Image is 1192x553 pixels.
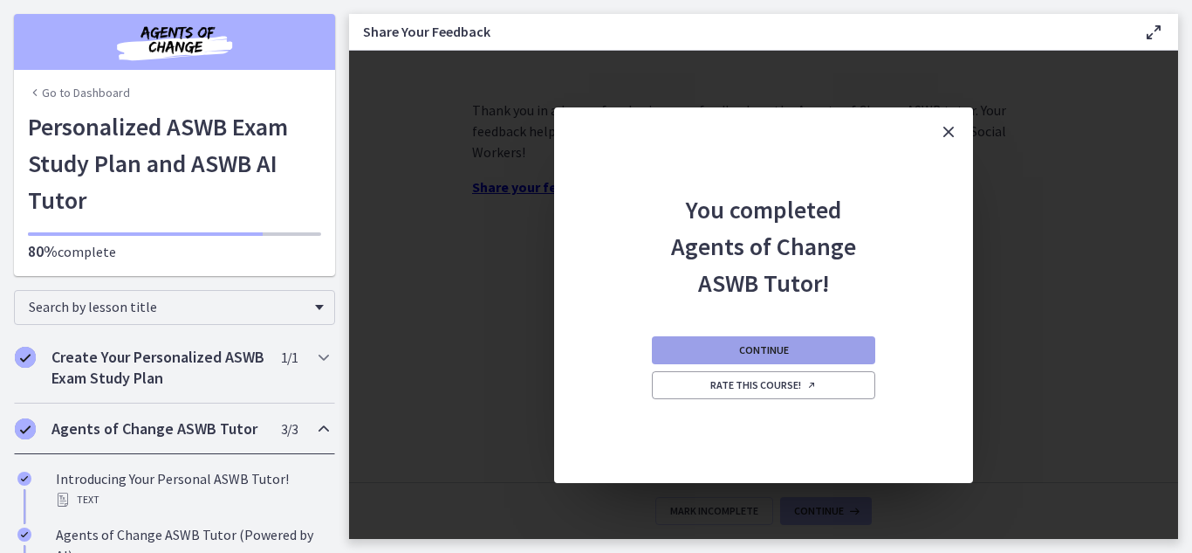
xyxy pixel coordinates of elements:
[56,468,328,510] div: Introducing Your Personal ASWB Tutor!
[363,21,1115,42] h3: Share Your Feedback
[17,472,31,486] i: Completed
[28,84,130,101] a: Go to Dashboard
[14,290,335,325] div: Search by lesson title
[739,343,789,357] span: Continue
[924,107,973,156] button: Close
[17,528,31,542] i: Completed
[51,347,264,389] h2: Create Your Personalized ASWB Exam Study Plan
[70,21,279,63] img: Agents of Change
[15,347,36,368] i: Completed
[29,298,306,315] span: Search by lesson title
[28,241,321,262] p: complete
[56,489,328,510] div: Text
[281,347,298,368] span: 1 / 1
[28,108,321,218] h1: Personalized ASWB Exam Study Plan and ASWB AI Tutor
[15,418,36,439] i: Completed
[710,378,817,392] span: Rate this course!
[28,241,58,261] span: 80%
[652,371,875,399] a: Rate this course! Opens in a new window
[652,336,875,364] button: Continue
[806,380,817,391] i: Opens in a new window
[281,418,298,439] span: 3 / 3
[648,156,879,301] h2: You completed Agents of Change ASWB Tutor!
[51,418,264,439] h2: Agents of Change ASWB Tutor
